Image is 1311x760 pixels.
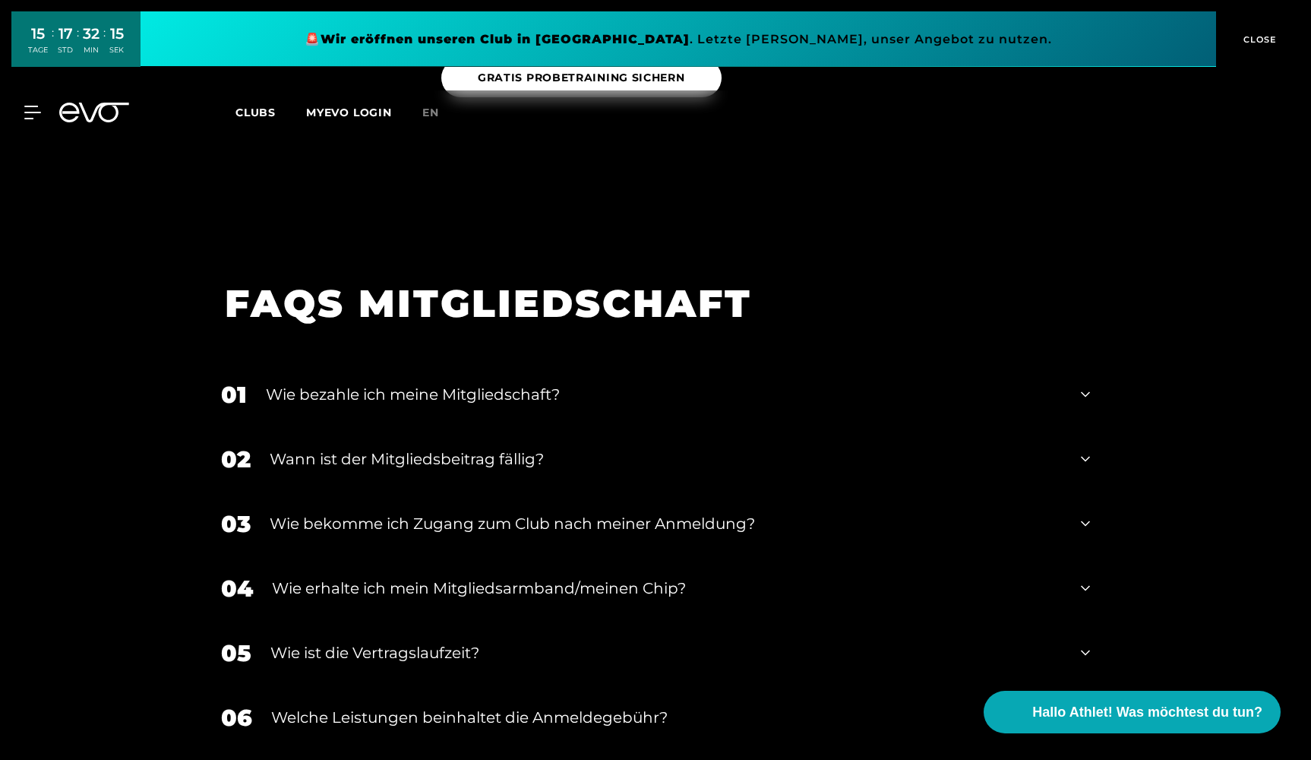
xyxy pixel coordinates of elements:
div: Wie bezahle ich meine Mitgliedschaft? [266,383,1062,406]
span: CLOSE [1240,33,1277,46]
div: : [77,24,79,65]
div: TAGE [28,45,48,55]
a: MYEVO LOGIN [306,106,392,119]
div: 04 [221,572,253,606]
div: 15 [28,23,48,45]
div: Wie ist die Vertragslaufzeit? [270,641,1062,664]
button: Hallo Athlet! Was möchtest du tun? [984,691,1281,733]
span: en [422,106,439,119]
div: 03 [221,507,251,541]
div: Welche Leistungen beinhaltet die Anmeldegebühr? [271,706,1062,729]
div: 05 [221,636,251,670]
div: 06 [221,701,252,735]
div: Wann ist der Mitgliedsbeitrag fällig? [270,448,1062,470]
a: Clubs [235,105,306,119]
a: en [422,104,457,122]
span: Hallo Athlet! Was möchtest du tun? [1032,702,1262,723]
span: Clubs [235,106,276,119]
div: Wie bekomme ich Zugang zum Club nach meiner Anmeldung? [270,512,1062,535]
div: SEK [109,45,124,55]
div: STD [58,45,73,55]
div: 32 [83,23,100,45]
div: 02 [221,442,251,477]
div: : [52,24,54,65]
div: 01 [221,378,247,412]
div: Wie erhalte ich mein Mitgliedsarmband/meinen Chip? [272,577,1062,600]
div: : [103,24,106,65]
div: 15 [109,23,124,45]
button: CLOSE [1216,11,1300,67]
div: 17 [58,23,73,45]
h1: FAQS MITGLIEDSCHAFT [225,279,1067,328]
div: MIN [83,45,100,55]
